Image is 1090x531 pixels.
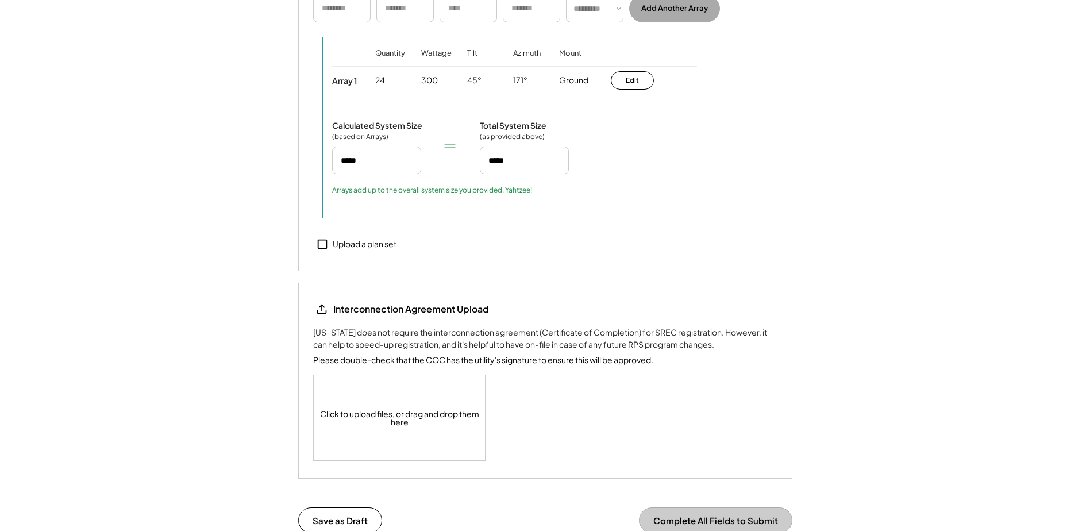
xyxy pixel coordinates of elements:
[559,75,588,86] div: Ground
[513,75,527,86] div: 171°
[332,186,532,195] div: Arrays add up to the overall system size you provided. Yahtzee!
[480,132,545,141] div: (as provided above)
[333,238,396,250] div: Upload a plan set
[313,326,777,351] div: [US_STATE] does not require the interconnection agreement (Certificate of Completion) for SREC re...
[559,48,581,74] div: Mount
[375,75,385,86] div: 24
[314,375,486,460] div: Click to upload files, or drag and drop them here
[611,71,654,90] button: Edit
[421,48,452,74] div: Wattage
[332,120,422,130] div: Calculated System Size
[333,303,489,315] div: Interconnection Agreement Upload
[375,48,405,74] div: Quantity
[467,48,477,74] div: Tilt
[467,75,482,86] div: 45°
[313,354,653,366] div: Please double-check that the COC has the utility's signature to ensure this will be approved.
[513,48,541,74] div: Azimuth
[421,75,438,86] div: 300
[332,132,390,141] div: (based on Arrays)
[480,120,546,130] div: Total System Size
[332,75,357,86] div: Array 1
